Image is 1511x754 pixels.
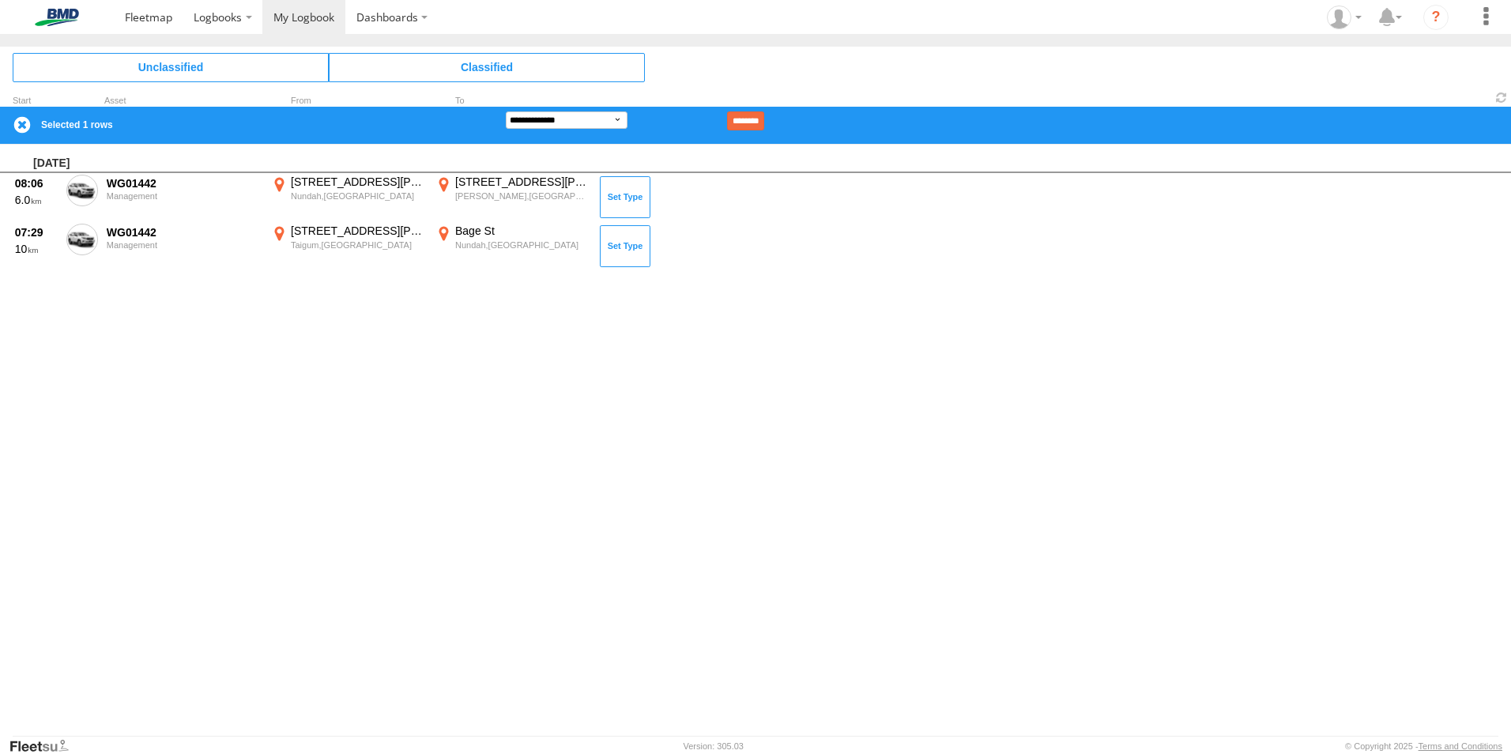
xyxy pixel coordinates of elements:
div: 08:06 [15,176,58,190]
div: [PERSON_NAME],[GEOGRAPHIC_DATA] [455,190,589,202]
label: Click to View Event Location [269,224,427,270]
div: 6.0 [15,193,58,207]
div: Taigum,[GEOGRAPHIC_DATA] [291,239,424,251]
div: Click to Sort [13,97,60,105]
div: To [433,97,591,105]
div: Asset [104,97,262,105]
div: WG01442 [107,225,260,239]
div: Bage St [455,224,589,238]
button: Click to Set [600,176,650,217]
img: bmd-logo.svg [16,9,98,26]
label: Click to View Event Location [433,175,591,221]
div: [STREET_ADDRESS][PERSON_NAME] [455,175,589,189]
div: WG01442 [107,176,260,190]
div: © Copyright 2025 - [1345,741,1502,751]
button: Click to Set [600,225,650,266]
div: [STREET_ADDRESS][PERSON_NAME] [291,224,424,238]
label: Click to View Event Location [433,224,591,270]
div: 07:29 [15,225,58,239]
label: Click to View Event Location [269,175,427,221]
label: Clear Selection [13,115,32,134]
div: Mark Goulevitch [1321,6,1367,29]
div: From [269,97,427,105]
a: Terms and Conditions [1419,741,1502,751]
a: Visit our Website [9,738,81,754]
div: 10 [15,242,58,256]
span: Click to view Unclassified Trips [13,53,329,81]
span: Click to view Classified Trips [329,53,645,81]
div: Version: 305.03 [684,741,744,751]
div: Management [107,240,260,250]
div: Nundah,[GEOGRAPHIC_DATA] [455,239,589,251]
div: [STREET_ADDRESS][PERSON_NAME] [291,175,424,189]
div: Nundah,[GEOGRAPHIC_DATA] [291,190,424,202]
div: Management [107,191,260,201]
span: Refresh [1492,90,1511,105]
i: ? [1423,5,1449,30]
